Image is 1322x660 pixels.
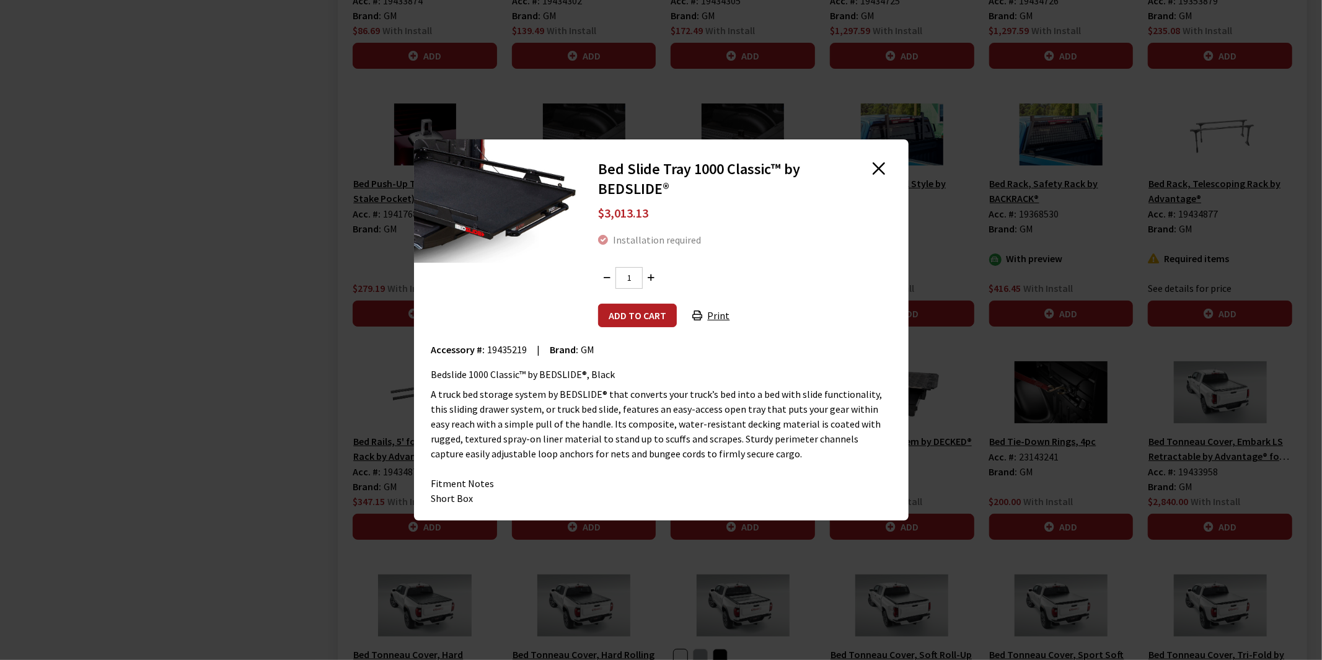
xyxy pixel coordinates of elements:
img: Image for Bed Slide Tray 1000 Classic™ by BEDSLIDE® [414,139,579,263]
button: Close [870,159,888,178]
div: Bedslide 1000 Classic™ by BEDSLIDE®, Black [431,367,891,382]
h2: Bed Slide Tray 1000 Classic™ by BEDSLIDE® [598,159,837,199]
span: | [537,343,540,356]
label: Accessory #: [431,342,485,357]
label: Fitment Notes [431,476,495,491]
p: A truck bed storage system by BEDSLIDE® that converts your truck’s bed into a bed with slide func... [431,387,891,461]
div: $3,013.13 [598,199,888,227]
span: 19435219 [488,343,527,356]
span: GM [581,343,595,356]
button: Add to cart [598,304,677,327]
span: Installation required [613,234,701,246]
div: Short Box [431,491,891,506]
label: Brand: [550,342,579,357]
button: Print [682,304,740,327]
